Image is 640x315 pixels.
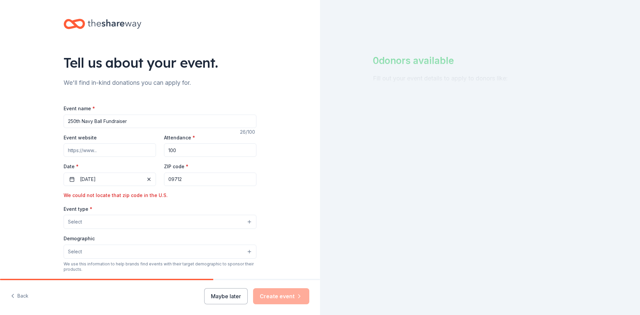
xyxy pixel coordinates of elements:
button: [DATE] [64,173,156,186]
label: Apt/unit [218,278,236,285]
div: We could not locate that zip code in the U.S. [64,191,256,199]
input: 12345 (U.S. only) [164,173,256,186]
button: Back [11,289,28,303]
button: Select [64,245,256,259]
label: Demographic [64,235,95,242]
input: 20 [164,143,256,157]
div: We use this information to help brands find events with their target demographic to sponsor their... [64,261,256,272]
div: We'll find in-kind donations you can apply for. [64,77,256,88]
button: Select [64,215,256,229]
label: Mailing address [64,278,101,285]
label: Event website [64,134,97,141]
input: https://www... [64,143,156,157]
label: ZIP code [164,163,188,170]
input: Spring Fundraiser [64,115,256,128]
div: Tell us about your event. [64,53,256,72]
span: Select [68,218,82,226]
label: Attendance [164,134,195,141]
button: Maybe later [204,288,248,304]
label: Event name [64,105,95,112]
label: Date [64,163,156,170]
span: Select [68,248,82,256]
label: Event type [64,206,92,212]
div: 26 /100 [240,128,256,136]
